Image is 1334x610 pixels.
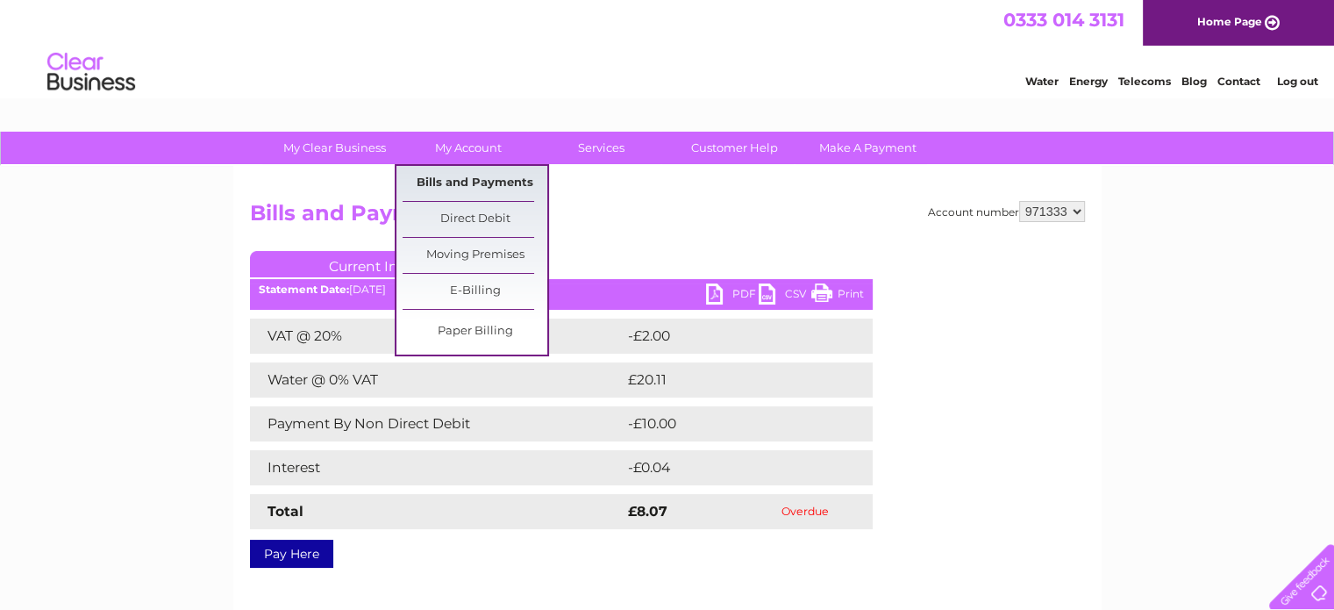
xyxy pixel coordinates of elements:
a: Water [1025,75,1059,88]
a: My Clear Business [262,132,407,164]
td: -£2.00 [624,319,836,354]
a: Log out [1276,75,1317,88]
strong: Total [268,503,303,520]
td: Water @ 0% VAT [250,362,624,398]
a: PDF [706,283,759,309]
a: Direct Debit [403,202,547,237]
a: Blog [1181,75,1207,88]
b: Statement Date: [259,283,349,296]
a: Paper Billing [403,314,547,349]
div: Clear Business is a trading name of Verastar Limited (registered in [GEOGRAPHIC_DATA] No. 3667643... [253,10,1082,85]
a: Services [529,132,674,164]
a: 0333 014 3131 [1003,9,1124,31]
a: Pay Here [250,540,333,568]
td: VAT @ 20% [250,319,624,354]
td: Overdue [738,494,873,529]
a: Bills and Payments [403,166,547,201]
a: Make A Payment [795,132,940,164]
a: E-Billing [403,274,547,309]
td: -£0.04 [624,450,836,485]
a: My Account [396,132,540,164]
a: Contact [1217,75,1260,88]
a: Moving Premises [403,238,547,273]
td: Interest [250,450,624,485]
a: Telecoms [1118,75,1171,88]
div: Account number [928,201,1085,222]
h2: Bills and Payments [250,201,1085,234]
a: Current Invoice [250,251,513,277]
a: Customer Help [662,132,807,164]
a: Print [811,283,864,309]
div: [DATE] [250,283,873,296]
strong: £8.07 [628,503,667,520]
td: Payment By Non Direct Debit [250,406,624,441]
a: CSV [759,283,811,309]
img: logo.png [46,46,136,99]
a: Energy [1069,75,1108,88]
td: -£10.00 [624,406,839,441]
td: £20.11 [624,362,834,398]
